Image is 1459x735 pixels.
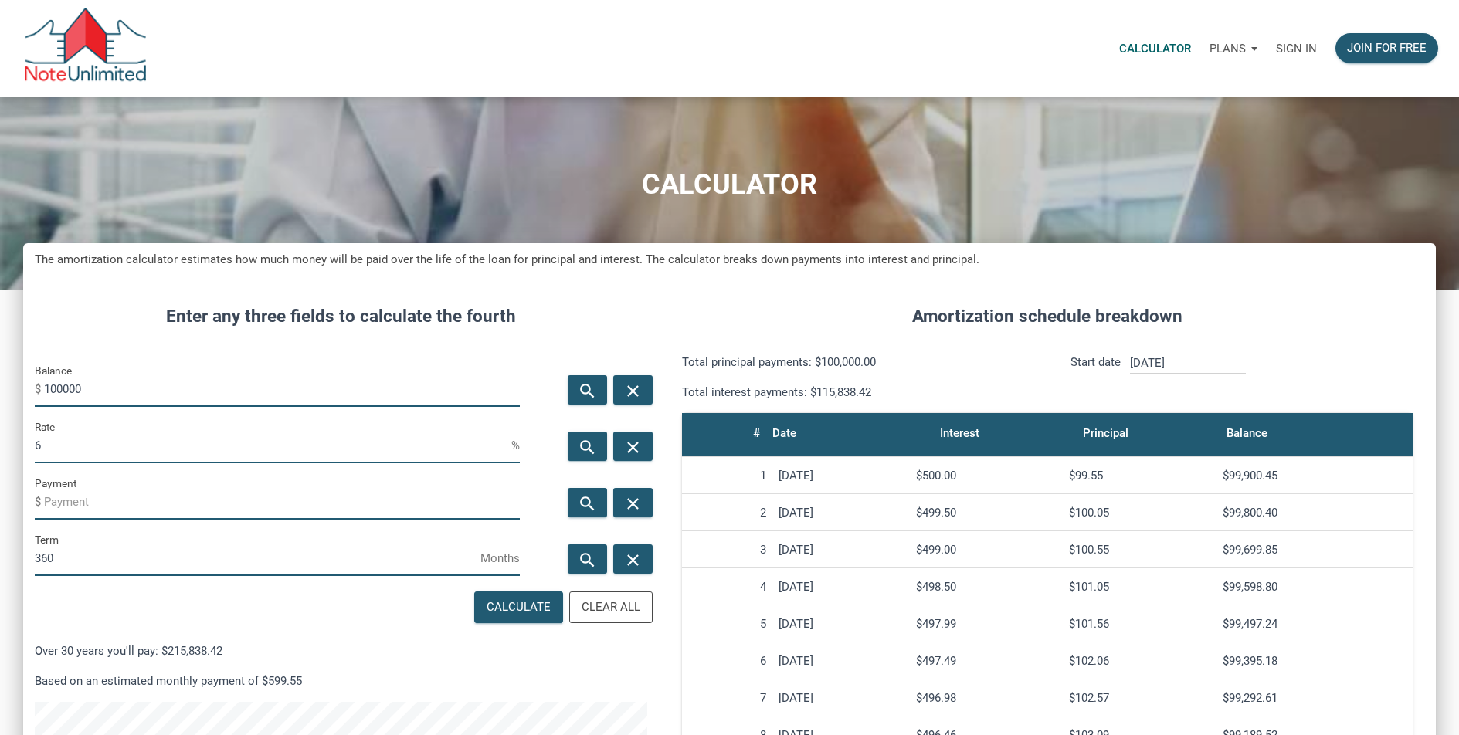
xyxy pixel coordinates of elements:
div: Interest [940,422,979,444]
div: $99,598.80 [1223,580,1406,594]
i: close [623,494,642,513]
div: # [753,422,760,444]
button: close [613,488,653,517]
button: Calculate [474,591,563,623]
div: [DATE] [779,580,904,594]
div: $497.49 [916,654,1057,668]
span: $ [35,489,44,514]
div: $499.50 [916,506,1057,520]
p: Start date [1070,353,1121,401]
span: % [511,433,520,458]
p: Total interest payments: $115,838.42 [682,383,1036,401]
a: Sign in [1267,24,1326,73]
p: Plans [1210,42,1246,56]
div: $99,497.24 [1223,617,1406,631]
div: Calculate [487,598,551,616]
div: Balance [1227,422,1267,444]
span: Months [480,546,520,571]
div: $101.05 [1069,580,1210,594]
button: search [568,544,607,574]
p: Over 30 years you'll pay: $215,838.42 [35,642,647,660]
button: search [568,488,607,517]
div: Principal [1083,422,1128,444]
button: Join for free [1335,33,1438,63]
div: [DATE] [779,654,904,668]
a: Join for free [1326,24,1447,73]
i: close [623,550,642,570]
div: $99,900.45 [1223,469,1406,483]
button: Plans [1200,25,1267,72]
div: $99,800.40 [1223,506,1406,520]
div: 1 [688,469,766,483]
i: search [578,494,596,513]
div: $99,292.61 [1223,691,1406,705]
div: 5 [688,617,766,631]
p: Based on an estimated monthly payment of $599.55 [35,672,647,690]
p: Sign in [1276,42,1317,56]
label: Payment [35,474,76,493]
div: $497.99 [916,617,1057,631]
div: [DATE] [779,543,904,557]
h4: Amortization schedule breakdown [670,303,1424,330]
h5: The amortization calculator estimates how much money will be paid over the life of the loan for p... [35,251,1424,269]
label: Rate [35,418,55,436]
input: Rate [35,428,511,463]
div: 7 [688,691,766,705]
i: close [623,438,642,457]
div: $496.98 [916,691,1057,705]
div: $499.00 [916,543,1057,557]
label: Balance [35,361,72,380]
button: search [568,432,607,461]
label: Term [35,530,59,549]
p: Calculator [1119,42,1191,56]
i: close [623,381,642,401]
img: NoteUnlimited [23,8,148,89]
div: $99,699.85 [1223,543,1406,557]
div: $101.56 [1069,617,1210,631]
p: Total principal payments: $100,000.00 [682,353,1036,371]
div: 2 [688,506,766,520]
div: $100.55 [1069,543,1210,557]
div: $99.55 [1069,469,1210,483]
input: Payment [44,485,520,520]
div: Date [772,422,796,444]
div: 4 [688,580,766,594]
button: close [613,375,653,405]
i: search [578,550,596,570]
input: Balance [44,372,520,407]
button: close [613,544,653,574]
div: Join for free [1347,39,1427,57]
div: [DATE] [779,691,904,705]
div: [DATE] [779,506,904,520]
span: $ [35,377,44,401]
div: $100.05 [1069,506,1210,520]
div: [DATE] [779,469,904,483]
div: 3 [688,543,766,557]
div: $498.50 [916,580,1057,594]
button: close [613,432,653,461]
a: Plans [1200,24,1267,73]
div: 6 [688,654,766,668]
h4: Enter any three fields to calculate the fourth [35,303,647,330]
div: $99,395.18 [1223,654,1406,668]
div: $102.57 [1069,691,1210,705]
div: [DATE] [779,617,904,631]
div: $102.06 [1069,654,1210,668]
h1: CALCULATOR [12,169,1447,201]
div: $500.00 [916,469,1057,483]
button: Clear All [569,591,653,623]
input: Term [35,541,480,576]
i: search [578,381,596,401]
a: Calculator [1110,24,1200,73]
button: search [568,375,607,405]
div: Clear All [582,598,640,616]
i: search [578,438,596,457]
